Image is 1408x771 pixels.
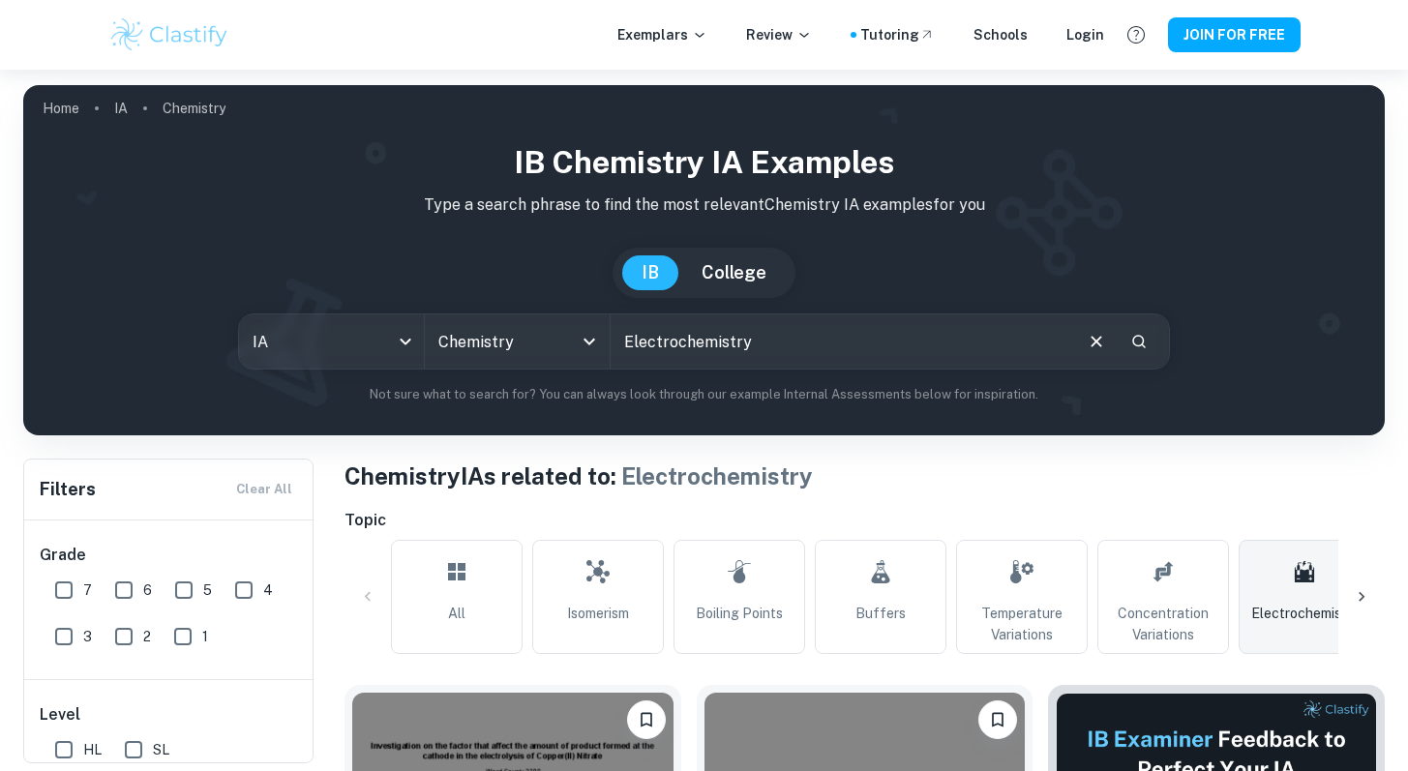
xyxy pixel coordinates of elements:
p: Type a search phrase to find the most relevant Chemistry IA examples for you [39,193,1369,217]
button: College [682,255,786,290]
input: E.g. enthalpy of combustion, Winkler method, phosphate and temperature... [611,314,1069,369]
button: Please log in to bookmark exemplars [627,700,666,739]
span: Boiling Points [696,603,783,624]
h6: Level [40,703,299,727]
h1: IB Chemistry IA examples [39,139,1369,186]
a: Home [43,95,79,122]
button: Clear [1078,323,1115,360]
span: Concentration Variations [1106,603,1220,645]
span: Isomerism [567,603,629,624]
button: Open [576,328,603,355]
img: profile cover [23,85,1385,435]
span: 3 [83,626,92,647]
a: Login [1066,24,1104,45]
span: 6 [143,579,152,601]
button: Search [1123,325,1155,358]
h6: Grade [40,544,299,567]
button: Please log in to bookmark exemplars [978,700,1017,739]
span: 4 [263,579,273,601]
a: IA [114,95,128,122]
span: 2 [143,626,151,647]
button: Help and Feedback [1120,18,1153,51]
h6: Topic [345,509,1385,532]
button: JOIN FOR FREE [1168,17,1301,52]
img: Clastify logo [108,15,231,54]
span: 5 [203,579,212,601]
span: All [448,603,465,624]
p: Chemistry [163,98,225,119]
h1: Chemistry IAs related to: [345,459,1385,493]
p: Exemplars [617,24,707,45]
p: Not sure what to search for? You can always look through our example Internal Assessments below f... [39,385,1369,404]
button: IB [622,255,678,290]
span: Buffers [855,603,906,624]
span: Electrochemistry [621,462,813,489]
span: SL [153,739,169,760]
p: Review [746,24,812,45]
span: HL [83,739,102,760]
h6: Filters [40,476,96,503]
a: Schools [974,24,1028,45]
span: 7 [83,579,92,601]
span: Electrochemistry [1251,603,1359,624]
span: 1 [202,626,208,647]
span: Temperature Variations [965,603,1079,645]
a: Tutoring [860,24,935,45]
div: IA [239,314,424,369]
